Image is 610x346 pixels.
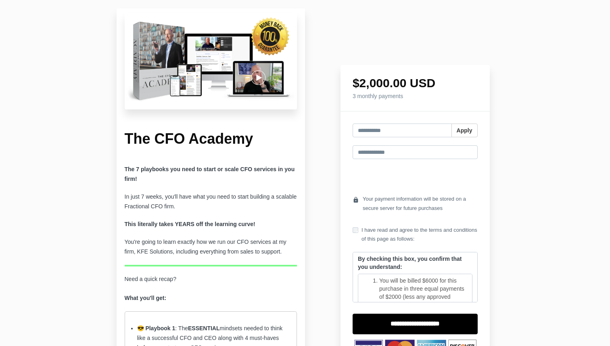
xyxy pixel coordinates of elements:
i: lock [353,195,359,206]
h1: The CFO Academy [125,130,297,149]
strong: What you'll get: [125,295,167,301]
p: Need a quick recap? [125,275,297,304]
img: c16be55-448c-d20c-6def-ad6c686240a2_Untitled_design-20.png [125,13,297,109]
li: You will be billed $6000 for this purchase in three equal payments of $2000 (less any approved co... [379,277,467,309]
strong: By checking this box, you confirm that you understand: [358,256,462,270]
label: I have read and agree to the terms and conditions of this page as follows: [353,226,478,243]
input: I have read and agree to the terms and conditions of this page as follows: [353,227,358,233]
button: Apply [451,124,478,137]
p: In just 7 weeks, you'll have what you need to start building a scalable Fractional CFO firm. [125,192,297,212]
strong: This literally takes YEARS off the learning curve! [125,221,255,227]
strong: 😎 Playbook 1 [137,325,175,331]
h4: 3 monthly payments [353,93,478,99]
strong: ESSENTIAL [188,325,220,331]
b: The 7 playbooks you need to start or scale CFO services in you firm! [125,166,295,182]
span: Your payment information will be stored on a secure server for future purchases [363,195,478,212]
p: You're going to learn exactly how we run our CFO services at my firm, KFE Solutions, including ev... [125,237,297,257]
iframe: Secure payment input frame [351,166,479,188]
h1: $2,000.00 USD [353,77,478,89]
